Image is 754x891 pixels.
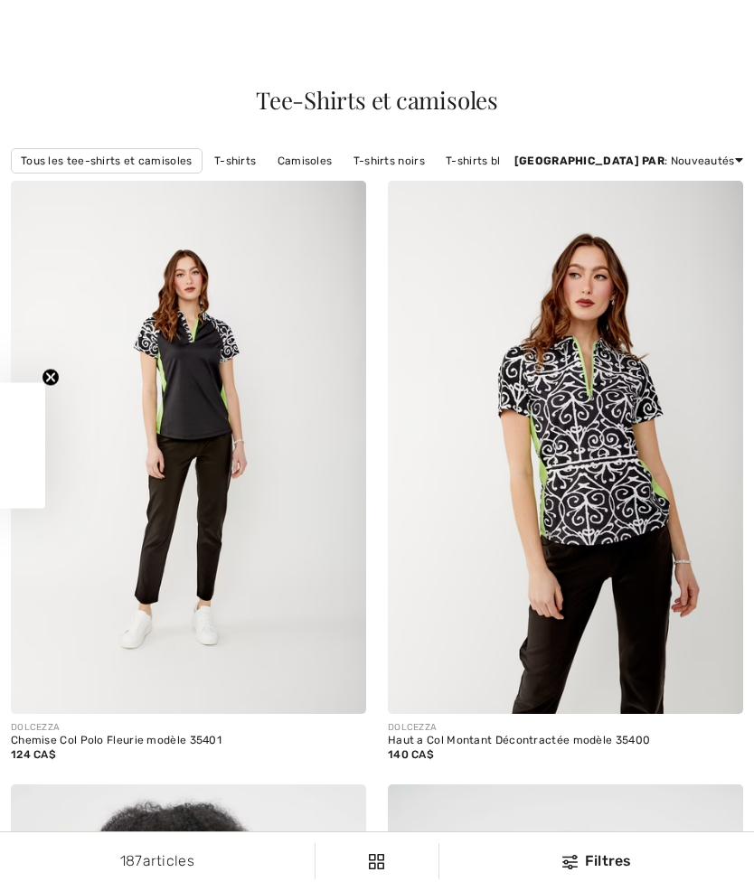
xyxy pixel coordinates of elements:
[11,721,366,735] div: DOLCEZZA
[42,369,60,387] button: Close teaser
[437,149,535,173] a: T-shirts blancs
[514,155,664,167] strong: [GEOGRAPHIC_DATA] par
[388,748,434,761] span: 140 CA$
[11,181,366,714] img: Chemise Col Polo Fleurie modèle 35401. As sample
[388,181,743,714] img: Haut a Col Montant Décontractée modèle 35400. As sample
[562,855,578,869] img: Filtres
[369,854,384,869] img: Filtres
[388,735,743,747] div: Haut a Col Montant Décontractée modèle 35400
[514,153,743,169] div: : Nouveautés
[11,748,56,761] span: 124 CA$
[11,148,203,174] a: Tous les tee-shirts et camisoles
[120,852,143,869] span: 187
[205,149,265,173] a: T-shirts
[269,149,342,173] a: Camisoles
[450,850,743,872] div: Filtres
[388,721,743,735] div: DOLCEZZA
[256,84,498,116] span: Tee-Shirts et camisoles
[11,735,366,747] div: Chemise Col Polo Fleurie modèle 35401
[344,149,434,173] a: T-shirts noirs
